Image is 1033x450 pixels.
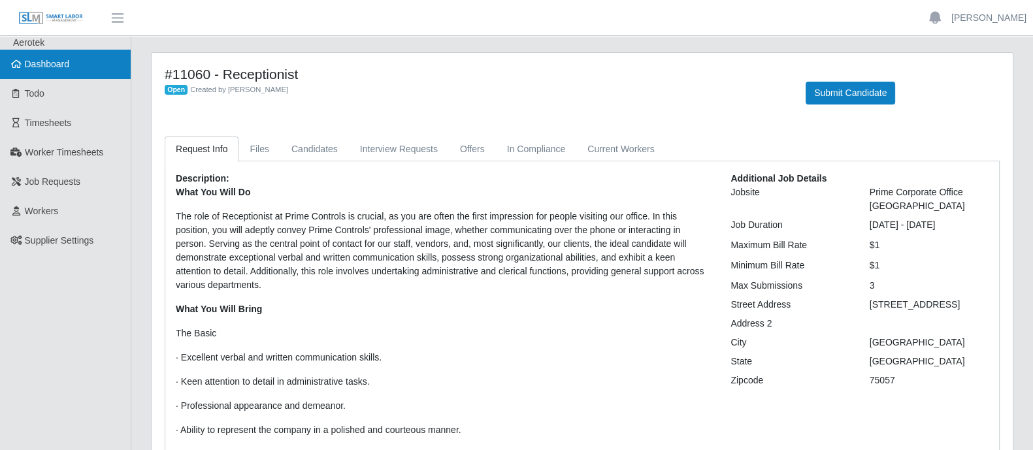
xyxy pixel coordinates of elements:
div: Job Duration [721,218,859,232]
a: In Compliance [496,137,577,162]
span: Created by [PERSON_NAME] [190,86,288,93]
span: Worker Timesheets [25,147,103,157]
div: 3 [860,279,998,293]
div: City [721,336,859,349]
p: The Basic [176,327,711,340]
span: Dashboard [25,59,70,69]
div: 75057 [860,374,998,387]
div: [GEOGRAPHIC_DATA] [860,336,998,349]
span: Open [165,85,188,95]
div: Zipcode [721,374,859,387]
a: Files [238,137,280,162]
h4: #11060 - Receptionist [165,66,786,82]
span: Todo [25,88,44,99]
div: [GEOGRAPHIC_DATA] [860,355,998,368]
p: The role of Receptionist at Prime Controls is crucial, as you are often the first impression for ... [176,210,711,292]
a: Candidates [280,137,349,162]
a: Offers [449,137,496,162]
img: SLM Logo [18,11,84,25]
b: Additional Job Details [730,173,827,184]
a: Current Workers [576,137,665,162]
span: Aerotek [13,37,44,48]
b: Description: [176,173,229,184]
span: Job Requests [25,176,81,187]
a: Request Info [165,137,238,162]
div: Jobsite [721,185,859,213]
div: $1 [860,238,998,252]
div: Address 2 [721,317,859,330]
div: State [721,355,859,368]
a: [PERSON_NAME] [951,11,1026,25]
button: Submit Candidate [806,82,895,104]
div: Prime Corporate Office [GEOGRAPHIC_DATA] [860,185,998,213]
div: Max Submissions [721,279,859,293]
div: [DATE] - [DATE] [860,218,998,232]
span: Supplier Settings [25,235,94,246]
strong: What You Will Do [176,187,250,197]
p: · Professional appearance and demeanor. [176,399,711,413]
div: Street Address [721,298,859,312]
p: · Keen attention to detail in administrative tasks. [176,375,711,389]
div: Minimum Bill Rate [721,259,859,272]
strong: What You Will Bring [176,304,262,314]
div: $1 [860,259,998,272]
a: Interview Requests [349,137,449,162]
p: · Ability to represent the company in a polished and courteous manner. [176,423,711,437]
div: [STREET_ADDRESS] [860,298,998,312]
span: Timesheets [25,118,72,128]
p: · Excellent verbal and written communication skills. [176,351,711,364]
div: Maximum Bill Rate [721,238,859,252]
span: Workers [25,206,59,216]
